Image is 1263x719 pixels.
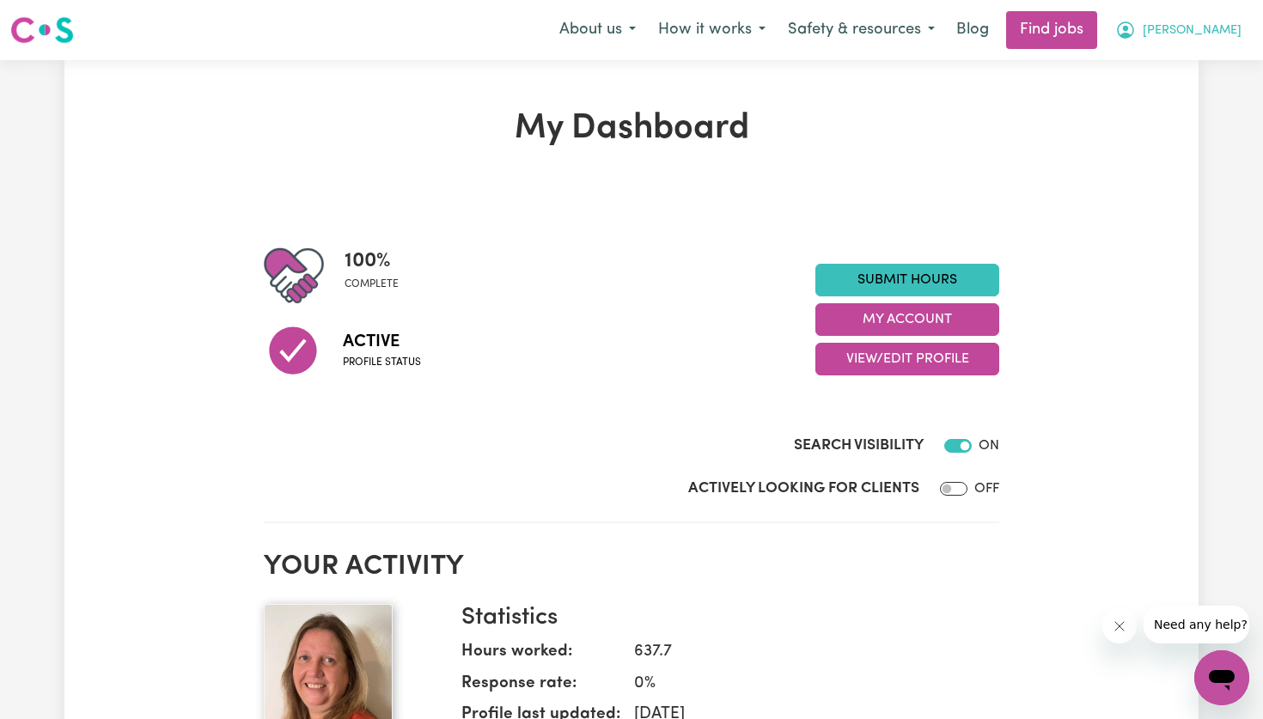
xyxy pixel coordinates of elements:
h2: Your activity [264,551,999,583]
span: complete [345,277,399,292]
button: View/Edit Profile [815,343,999,375]
span: 100 % [345,246,399,277]
label: Search Visibility [794,435,924,457]
span: Profile status [343,355,421,370]
img: Careseekers logo [10,15,74,46]
span: OFF [974,482,999,496]
h1: My Dashboard [264,108,999,149]
iframe: Button to launch messaging window [1194,650,1249,705]
div: Profile completeness: 100% [345,246,412,306]
a: Blog [946,11,999,49]
button: About us [548,12,647,48]
dt: Response rate: [461,672,620,704]
dd: 637.7 [620,640,985,665]
h3: Statistics [461,604,985,633]
a: Careseekers logo [10,10,74,50]
iframe: Close message [1102,609,1137,643]
button: Safety & resources [777,12,946,48]
label: Actively Looking for Clients [688,478,919,500]
button: My Account [1104,12,1253,48]
button: How it works [647,12,777,48]
a: Submit Hours [815,264,999,296]
span: ON [979,439,999,453]
button: My Account [815,303,999,336]
dd: 0 % [620,672,985,697]
dt: Hours worked: [461,640,620,672]
span: [PERSON_NAME] [1143,21,1242,40]
iframe: Message from company [1144,606,1249,643]
a: Find jobs [1006,11,1097,49]
span: Active [343,329,421,355]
